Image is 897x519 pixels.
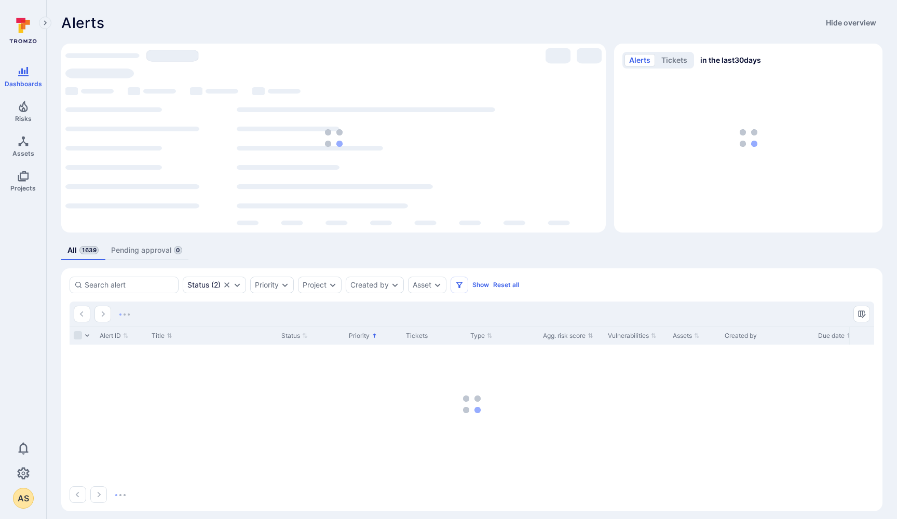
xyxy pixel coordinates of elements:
button: Sort by Due date [818,332,852,340]
span: Dashboards [5,80,42,88]
button: Sort by Agg. risk score [543,332,593,340]
button: Asset [413,281,431,289]
button: Hide overview [820,15,882,31]
div: loading spinner [65,48,602,228]
button: Show [472,281,489,289]
button: Manage columns [853,306,870,322]
button: tickets [657,54,692,66]
button: alerts [624,54,655,66]
a: Pending approval [105,241,188,260]
button: Clear selection [223,281,231,289]
span: in the last 30 days [700,55,761,65]
button: Sort by Assets [673,332,700,340]
div: Alerts/Tickets trend [614,44,882,233]
button: Reset all [493,281,519,289]
button: Go to the next page [94,306,111,322]
span: Risks [15,115,32,122]
span: 0 [174,246,182,254]
button: Expand dropdown [233,281,241,289]
a: All [61,241,105,260]
div: Most alerts [61,44,606,233]
button: Sort by Priority [349,332,377,340]
img: Loading... [325,129,343,147]
button: Sort by Vulnerabilities [608,332,657,340]
i: Expand navigation menu [42,19,49,28]
div: alerts tabs [61,241,882,260]
button: Sort by Alert ID [100,332,129,340]
button: Expand navigation menu [39,17,51,29]
div: ( 2 ) [187,281,221,289]
button: Project [303,281,327,289]
img: Loading... [115,494,126,496]
span: Select all rows [74,331,82,339]
button: Sort by Type [470,332,493,340]
input: Search alert [85,280,174,290]
button: Sort by Title [152,332,172,340]
div: Abhishek Sharan [13,488,34,509]
button: AS [13,488,34,509]
div: Tickets [406,331,462,340]
div: Status [187,281,209,289]
div: open, in process [183,277,246,293]
button: Created by [350,281,389,289]
button: Filters [451,277,468,293]
button: Go to the previous page [70,486,86,503]
span: Projects [10,184,36,192]
img: Loading... [119,313,130,316]
button: Expand dropdown [329,281,337,289]
button: Expand dropdown [281,281,289,289]
button: Expand dropdown [433,281,442,289]
p: Sorted by: Higher priority first [372,330,377,341]
button: Sort by Status [281,332,308,340]
button: Priority [255,281,279,289]
span: 1639 [79,246,99,254]
h1: Alerts [61,15,105,31]
button: Status(2) [187,281,221,289]
span: Assets [12,149,34,157]
button: Go to the next page [90,486,107,503]
div: Created by [725,331,810,340]
button: Go to the previous page [74,306,90,322]
button: Expand dropdown [391,281,399,289]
